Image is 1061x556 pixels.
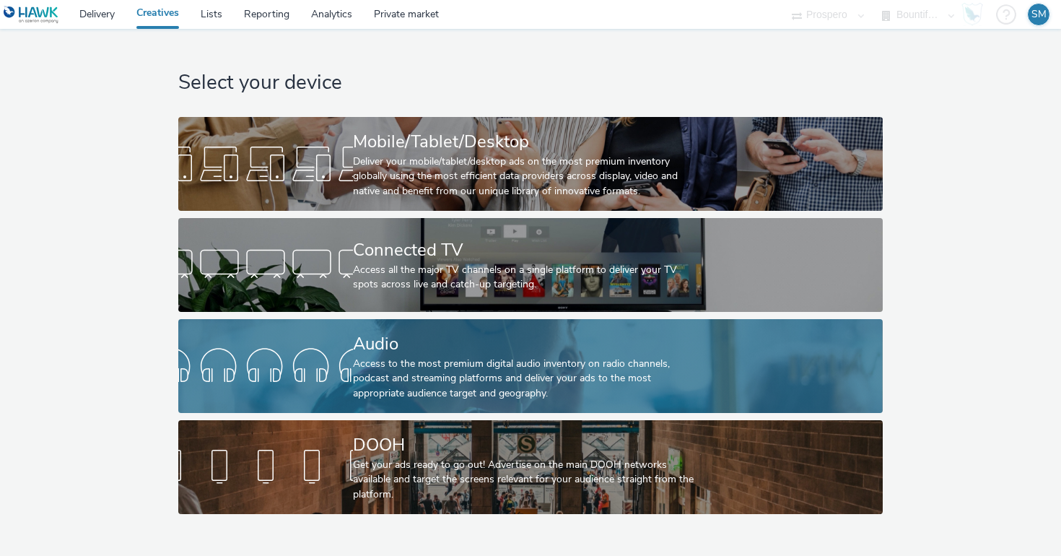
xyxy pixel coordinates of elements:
div: SM [1031,4,1047,25]
div: DOOH [353,433,702,458]
div: Connected TV [353,238,702,263]
a: AudioAccess to the most premium digital audio inventory on radio channels, podcast and streaming ... [178,319,882,413]
div: Deliver your mobile/tablet/desktop ads on the most premium inventory globally using the most effi... [353,155,702,199]
h1: Select your device [178,69,882,97]
div: Access all the major TV channels on a single platform to deliver your TV spots across live and ca... [353,263,702,292]
img: Hawk Academy [961,3,983,26]
div: Get your ads ready to go out! Advertise on the main DOOH networks available and target the screen... [353,458,702,502]
a: DOOHGet your ads ready to go out! Advertise on the main DOOH networks available and target the sc... [178,420,882,514]
div: Mobile/Tablet/Desktop [353,129,702,155]
div: Audio [353,331,702,357]
img: undefined Logo [4,6,59,24]
a: Connected TVAccess all the major TV channels on a single platform to deliver your TV spots across... [178,218,882,312]
a: Hawk Academy [961,3,989,26]
a: Mobile/Tablet/DesktopDeliver your mobile/tablet/desktop ads on the most premium inventory globall... [178,117,882,211]
div: Access to the most premium digital audio inventory on radio channels, podcast and streaming platf... [353,357,702,401]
